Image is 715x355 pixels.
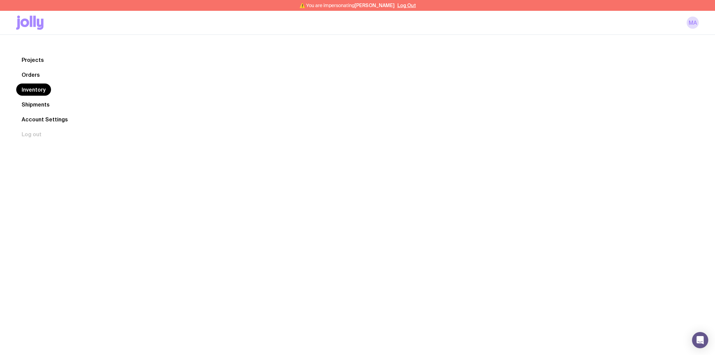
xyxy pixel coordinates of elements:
span: ⚠️ You are impersonating [299,3,395,8]
div: Open Intercom Messenger [692,332,708,348]
a: Inventory [16,84,51,96]
span: [PERSON_NAME] [354,3,395,8]
a: MA [687,17,699,29]
a: Projects [16,54,49,66]
a: Orders [16,69,45,81]
a: Account Settings [16,113,73,125]
button: Log out [16,128,47,140]
button: Log Out [397,3,416,8]
a: Shipments [16,98,55,111]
